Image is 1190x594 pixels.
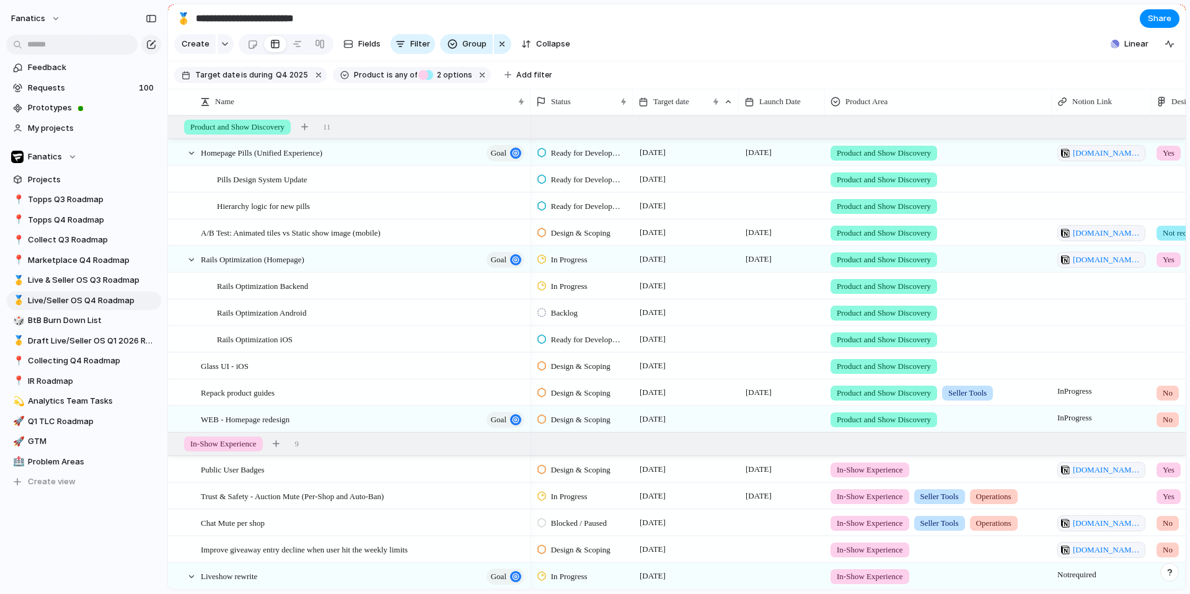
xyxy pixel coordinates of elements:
a: 📍Collect Q3 Roadmap [6,231,161,249]
div: 📍 [13,253,22,267]
span: Projects [28,174,157,186]
span: [DATE] [637,145,669,160]
span: 9 [295,438,299,450]
span: [DATE] [743,489,775,503]
span: Design & Scoping [551,227,610,239]
a: 🥇Live/Seller OS Q4 Roadmap [6,291,161,310]
span: Trust & Safety - Auction Mute (Per-Shop and Auto-Ban) [201,489,384,503]
span: No [1163,517,1173,530]
span: [DATE] [637,225,669,240]
span: In-Show Experience [837,464,903,476]
span: In Progress [551,490,588,503]
span: Product and Show Discovery [837,227,931,239]
span: Product Area [845,95,888,108]
span: options [433,69,472,81]
span: Product and Show Discovery [837,254,931,266]
div: 🥇 [13,334,22,348]
div: 💫 [13,394,22,409]
span: [DATE] [637,542,669,557]
span: WEB - Homepage redesign [201,412,289,426]
span: [DATE] [637,385,669,400]
button: 2 options [418,68,475,82]
span: Target date [653,95,689,108]
div: 🥇 [13,273,22,288]
span: Product and Show Discovery [837,360,931,373]
div: 🚀Q1 TLC Roadmap [6,412,161,431]
span: GTM [28,435,157,448]
span: [DOMAIN_NAME][URL] [1073,464,1142,476]
span: Seller Tools [920,517,959,530]
span: goal [491,411,506,428]
button: Create [174,34,216,54]
a: 🥇Draft Live/Seller OS Q1 2026 Roadmap [6,332,161,350]
span: Collecting Q4 Roadmap [28,355,157,367]
a: 📍IR Roadmap [6,372,161,391]
span: goal [491,568,506,585]
span: Topps Q3 Roadmap [28,193,157,206]
span: Create [182,38,209,50]
button: 📍 [11,254,24,267]
span: In Progress [551,280,588,293]
span: Design & Scoping [551,360,610,373]
span: Create view [28,476,76,488]
a: 🚀GTM [6,432,161,451]
span: Seller Tools [948,387,987,399]
a: 📍Topps Q4 Roadmap [6,211,161,229]
button: 📍 [11,375,24,388]
span: Marketplace Q4 Roadmap [28,254,157,267]
span: Q4 2025 [276,69,308,81]
span: In Progress [1052,407,1150,424]
span: Hierarchy logic for new pills [217,198,310,213]
span: No [1163,387,1173,399]
div: 🥇Live & Seller OS Q3 Roadmap [6,271,161,290]
span: Blocked / Paused [551,517,607,530]
div: 📍 [13,193,22,207]
span: My projects [28,122,157,135]
span: fanatics [11,12,45,25]
span: Product and Show Discovery [837,147,931,159]
button: isany of [384,68,420,82]
span: Launch Date [759,95,801,108]
span: Feedback [28,61,157,74]
span: In-Show Experience [190,438,257,450]
span: In Progress [551,570,588,583]
button: Fields [338,34,386,54]
span: 2 [433,70,443,79]
div: 🚀 [13,414,22,428]
span: goal [491,251,506,268]
span: Share [1148,12,1171,25]
span: [DATE] [637,462,669,477]
span: Fields [358,38,381,50]
span: Yes [1163,254,1175,266]
button: Filter [390,34,435,54]
span: Collapse [536,38,570,50]
span: Design & Scoping [551,544,610,556]
span: is [387,69,393,81]
span: Live/Seller OS Q4 Roadmap [28,295,157,307]
span: Collect Q3 Roadmap [28,234,157,246]
span: [DOMAIN_NAME][URL] [1073,544,1142,556]
span: Yes [1163,147,1175,159]
span: [DATE] [637,172,669,187]
a: 🎲BtB Burn Down List [6,311,161,330]
a: 💫Analytics Team Tasks [6,392,161,410]
button: Fanatics [6,148,161,166]
button: goal [487,569,524,585]
span: 100 [139,82,156,94]
span: Product and Show Discovery [837,280,931,293]
span: [DATE] [637,412,669,427]
span: Liveshow rewrite [201,569,257,583]
span: Yes [1163,464,1175,476]
span: Not required [1052,564,1150,581]
span: BtB Burn Down List [28,314,157,327]
span: Linear [1124,38,1148,50]
span: Rails Optimization Android [217,305,306,319]
button: 💫 [11,395,24,407]
span: Fanatics [28,151,62,163]
a: Projects [6,171,161,189]
a: [DOMAIN_NAME][URL] [1057,225,1145,241]
span: Operations [976,490,1011,503]
div: 📍Marketplace Q4 Roadmap [6,251,161,270]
